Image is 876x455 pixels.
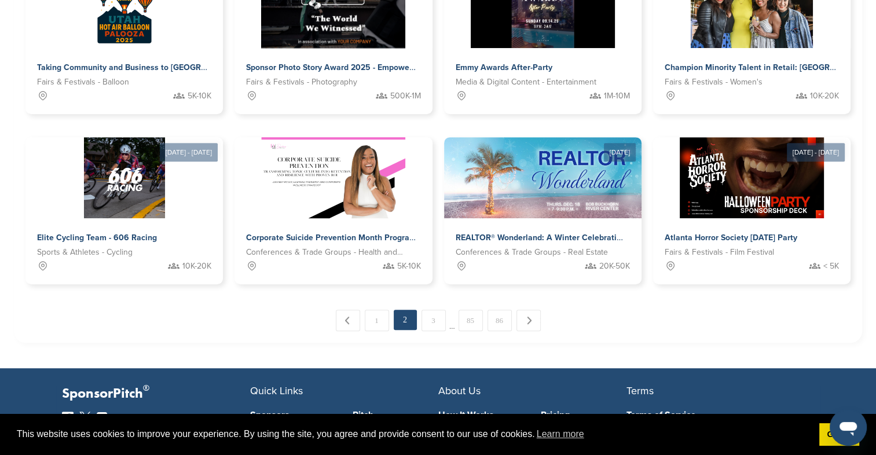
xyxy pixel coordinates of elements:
[535,425,586,443] a: learn more about cookies
[62,386,250,402] p: SponsorPitch
[394,310,417,330] em: 2
[37,76,129,89] span: Fairs & Festivals - Balloon
[665,246,774,259] span: Fairs & Festivals - Film Festival
[787,143,845,162] div: [DATE] - [DATE]
[604,143,636,162] div: [DATE]
[160,143,218,162] div: [DATE] - [DATE]
[604,90,630,102] span: 1M-10M
[438,410,524,420] a: How It Works
[665,233,797,243] span: Atlanta Horror Society [DATE] Party
[353,410,438,420] a: Pitch
[188,90,211,102] span: 5K-10K
[246,76,357,89] span: Fairs & Festivals - Photography
[182,260,211,273] span: 10K-20K
[261,137,405,218] img: Sponsorpitch &
[459,310,483,331] a: 85
[444,137,651,218] img: Sponsorpitch &
[250,384,303,397] span: Quick Links
[810,90,839,102] span: 10K-20K
[456,76,596,89] span: Media & Digital Content - Entertainment
[79,412,91,423] img: Twitter
[84,137,165,218] img: Sponsorpitch &
[488,310,512,331] a: 86
[421,310,446,331] a: 3
[626,410,797,420] a: Terms of Service
[17,425,810,443] span: This website uses cookies to improve your experience. By using the site, you agree and provide co...
[449,310,455,331] span: …
[680,137,824,218] img: Sponsorpitch &
[143,381,149,395] span: ®
[444,119,642,284] a: [DATE] Sponsorpitch & REALTOR® Wonderland: A Winter Celebration Conferences & Trade Groups - Real...
[823,260,839,273] span: < 5K
[626,384,654,397] span: Terms
[365,310,389,331] a: 1
[390,90,421,102] span: 500K-1M
[234,137,432,284] a: Sponsorpitch & Corporate Suicide Prevention Month Programming with [PERSON_NAME] Conferences & Tr...
[37,233,157,243] span: Elite Cycling Team - 606 Racing
[37,63,424,72] span: Taking Community and Business to [GEOGRAPHIC_DATA] with the [US_STATE] Hot Air Balloon Palooza
[246,63,591,72] span: Sponsor Photo Story Award 2025 - Empower the 6th Annual Global Storytelling Competition
[37,246,133,259] span: Sports & Athletes - Cycling
[653,119,851,284] a: [DATE] - [DATE] Sponsorpitch & Atlanta Horror Society [DATE] Party Fairs & Festivals - Film Festi...
[665,76,763,89] span: Fairs & Festivals - Women's
[516,310,541,331] a: Next →
[438,384,481,397] span: About Us
[250,410,336,420] a: Sponsors
[62,412,74,423] img: Facebook
[819,423,859,446] a: dismiss cookie message
[246,246,403,259] span: Conferences & Trade Groups - Health and Wellness
[397,260,421,273] span: 5K-10K
[336,310,360,331] a: ← Previous
[830,409,867,446] iframe: Button to launch messaging window
[456,246,608,259] span: Conferences & Trade Groups - Real Estate
[456,63,552,72] span: Emmy Awards After-Party
[599,260,630,273] span: 20K-50K
[25,119,223,284] a: [DATE] - [DATE] Sponsorpitch & Elite Cycling Team - 606 Racing Sports & Athletes - Cycling 10K-20K
[456,233,626,243] span: REALTOR® Wonderland: A Winter Celebration
[541,410,626,420] a: Pricing
[246,233,520,243] span: Corporate Suicide Prevention Month Programming with [PERSON_NAME]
